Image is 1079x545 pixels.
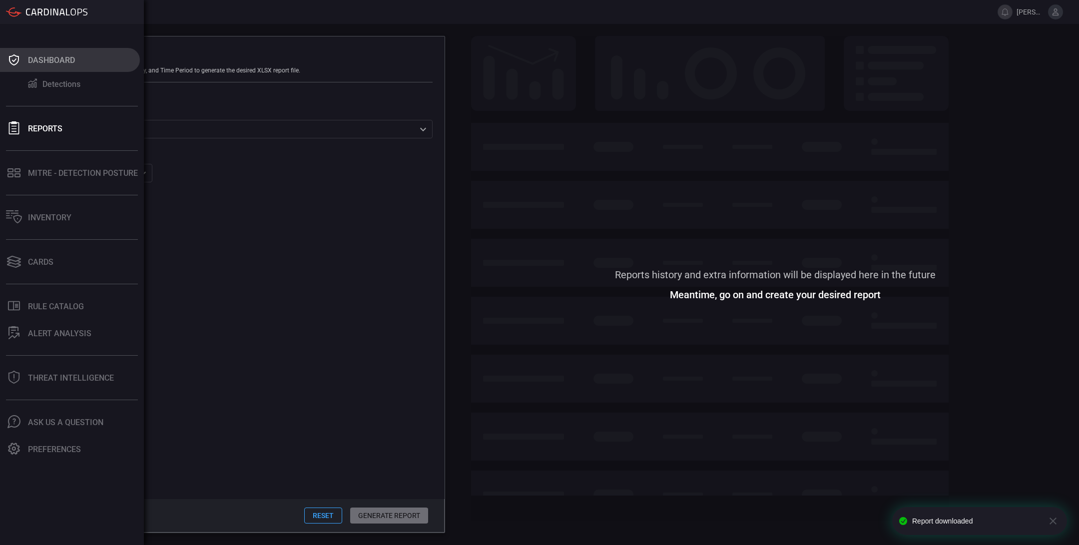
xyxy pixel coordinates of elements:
div: Ask Us A Question [28,418,103,427]
button: Reset [304,508,342,524]
div: Rule Catalog [28,302,84,311]
div: Reports history and extra information will be displayed here in the future [615,271,936,279]
div: Report Type [52,106,433,114]
span: [PERSON_NAME].[PERSON_NAME] [1017,8,1044,16]
div: Meantime, go on and create your desired report [670,291,881,299]
div: Cards [28,257,53,267]
div: Reports [28,124,62,133]
div: Detections [42,79,80,89]
div: Generate Report [52,48,433,59]
div: Preferences [28,445,81,454]
div: Threat Intelligence [28,373,114,383]
div: Dashboard [28,55,75,65]
div: Report downloaded [912,517,1040,525]
div: MITRE - Detection Posture [28,168,138,178]
div: ALERT ANALYSIS [28,329,91,338]
div: Select Report type, Report Category, and Time Period to generate the desired XLSX report file. [52,67,433,74]
div: Inventory [28,213,71,222]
